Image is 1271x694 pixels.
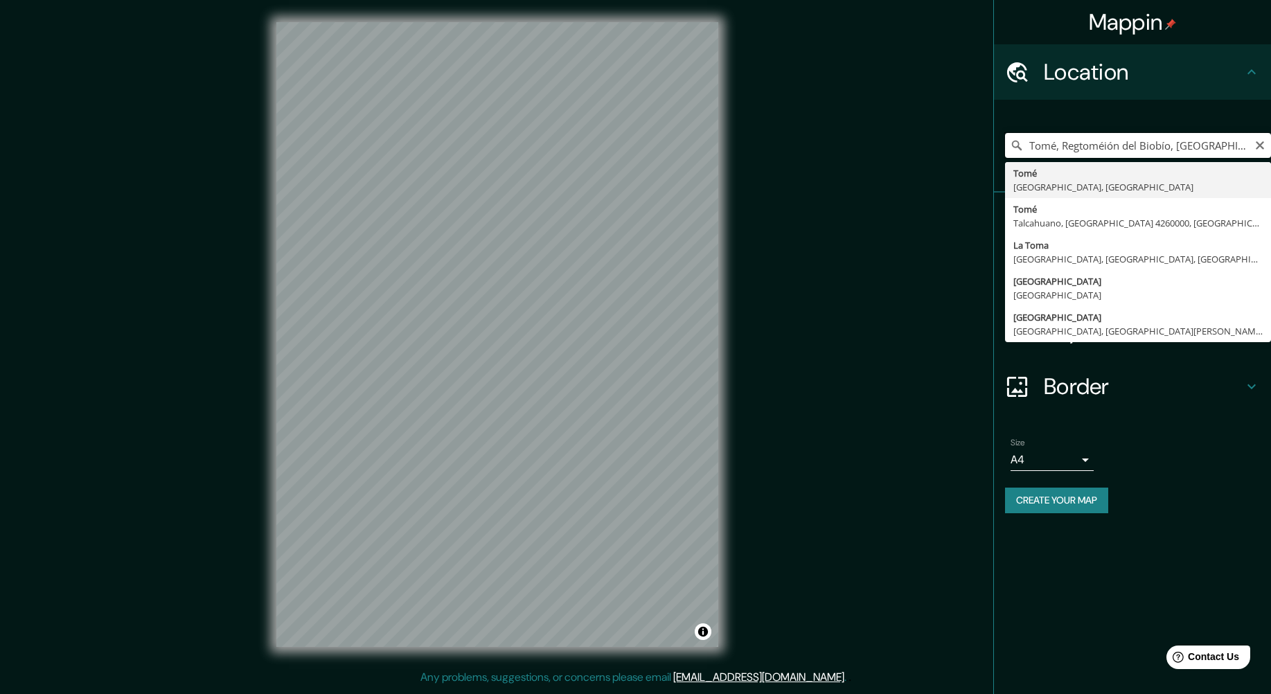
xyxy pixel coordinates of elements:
[1011,449,1094,471] div: A4
[1013,288,1263,302] div: [GEOGRAPHIC_DATA]
[1013,202,1263,216] div: Tomé
[1005,133,1271,158] input: Pick your city or area
[994,193,1271,248] div: Pins
[994,359,1271,414] div: Border
[1013,310,1263,324] div: [GEOGRAPHIC_DATA]
[1013,180,1263,194] div: [GEOGRAPHIC_DATA], [GEOGRAPHIC_DATA]
[1013,216,1263,230] div: Talcahuano, [GEOGRAPHIC_DATA] 4260000, [GEOGRAPHIC_DATA]
[1013,274,1263,288] div: [GEOGRAPHIC_DATA]
[994,248,1271,303] div: Style
[1005,488,1108,513] button: Create your map
[1013,252,1263,266] div: [GEOGRAPHIC_DATA], [GEOGRAPHIC_DATA], [GEOGRAPHIC_DATA]
[1044,317,1243,345] h4: Layout
[1254,138,1265,151] button: Clear
[673,670,844,684] a: [EMAIL_ADDRESS][DOMAIN_NAME]
[846,669,848,686] div: .
[848,669,851,686] div: .
[994,44,1271,100] div: Location
[1013,238,1263,252] div: La Toma
[1044,58,1243,86] h4: Location
[420,669,846,686] p: Any problems, suggestions, or concerns please email .
[1165,19,1176,30] img: pin-icon.png
[1013,324,1263,338] div: [GEOGRAPHIC_DATA], [GEOGRAPHIC_DATA][PERSON_NAME] 3940000, [GEOGRAPHIC_DATA]
[695,623,711,640] button: Toggle attribution
[1148,640,1256,679] iframe: Help widget launcher
[1089,8,1177,36] h4: Mappin
[1044,373,1243,400] h4: Border
[1011,437,1025,449] label: Size
[1013,166,1263,180] div: Tomé
[994,303,1271,359] div: Layout
[276,22,718,647] canvas: Map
